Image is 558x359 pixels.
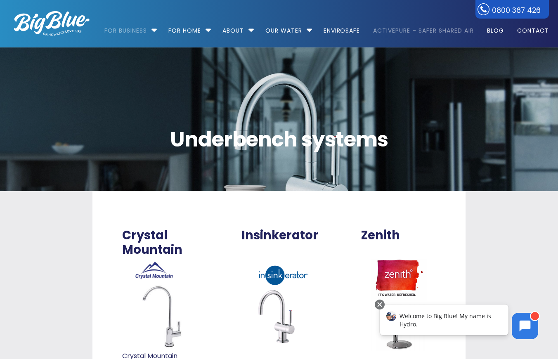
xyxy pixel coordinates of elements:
span: Insinkerator [241,228,318,243]
span: Crystal Mountain [122,228,197,257]
iframe: Chatbot [371,298,546,347]
span: Zenith [361,228,400,243]
span: Underbench systems [14,129,544,150]
img: logo [14,11,90,36]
